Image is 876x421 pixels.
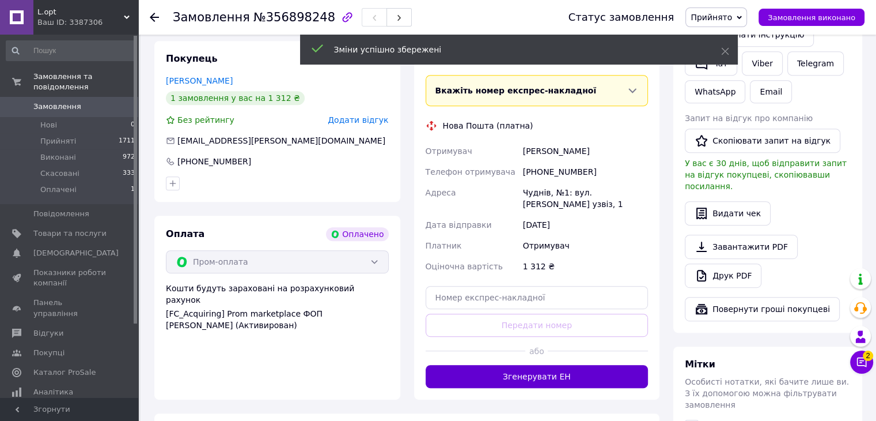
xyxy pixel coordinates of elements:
span: Повідомлення [33,209,89,219]
div: [PERSON_NAME] [521,141,650,161]
span: Вкажіть номер експрес-накладної [435,86,597,95]
span: Замовлення та повідомлення [33,72,138,92]
div: 1 312 ₴ [521,256,650,277]
span: Каталог ProSale [33,367,96,378]
div: [FC_Acquiring] Prom marketplace ФОП [PERSON_NAME] (Активирован) [166,308,389,331]
div: Повернутися назад [150,12,159,23]
div: Чуднів, №1: вул. [PERSON_NAME] узвіз, 1 [521,182,650,215]
div: 1 замовлення у вас на 1 312 ₴ [166,91,305,105]
button: Чат з покупцем2 [850,351,873,374]
div: Нова Пошта (платна) [440,120,536,131]
span: Прийняті [40,136,76,146]
span: Без рейтингу [177,115,234,125]
span: 0 [131,120,135,130]
a: [PERSON_NAME] [166,76,233,85]
span: [EMAIL_ADDRESS][PERSON_NAME][DOMAIN_NAME] [177,136,385,145]
span: Нові [40,120,57,130]
span: 972 [123,152,135,163]
a: Telegram [787,51,844,76]
span: Скасовані [40,168,79,179]
span: Покупець [166,53,218,64]
div: [DATE] [521,215,650,235]
span: Мітки [685,359,715,370]
span: 333 [123,168,135,179]
div: [PHONE_NUMBER] [521,161,650,182]
button: Згенерувати ЕН [426,365,649,388]
a: Завантажити PDF [685,235,798,259]
span: Додати відгук [328,115,388,125]
button: Видати чек [685,201,771,225]
span: [DEMOGRAPHIC_DATA] [33,248,119,258]
span: Оплата [166,228,204,239]
button: Надіслати інструкцію [685,22,814,47]
span: Замовлення [173,10,250,24]
span: №356898248 [253,10,335,24]
button: Повернути гроші покупцеві [685,297,840,321]
div: Ваш ID: 3387306 [37,17,138,28]
span: Оплачені [40,185,77,195]
span: Дата відправки [426,220,492,230]
span: Панель управління [33,298,107,318]
span: або [525,345,548,357]
span: Оціночна вартість [426,262,503,271]
span: Виконані [40,152,76,163]
span: Адреса [426,188,456,197]
div: Отримувач [521,235,650,256]
span: Покупці [33,348,65,358]
span: Товари та послуги [33,228,107,239]
span: Телефон отримувача [426,167,515,176]
div: Кошти будуть зараховані на розрахунковий рахунок [166,283,389,331]
span: Отримувач [426,146,472,156]
span: Замовлення виконано [768,13,855,22]
span: Показники роботи компанії [33,268,107,288]
span: L.opt [37,7,124,17]
span: У вас є 30 днів, щоб відправити запит на відгук покупцеві, скопіювавши посилання. [685,159,847,191]
span: Аналітика [33,387,73,397]
div: Зміни успішно збережені [334,44,692,55]
span: Запит на відгук про компанію [685,114,813,123]
input: Номер експрес-накладної [426,286,649,309]
button: Скопіювати запит на відгук [685,129,840,153]
button: Email [750,80,792,103]
div: [PHONE_NUMBER] [176,156,252,167]
a: WhatsApp [685,80,745,103]
a: Viber [742,51,782,76]
span: Прийнято [691,13,732,22]
span: Особисті нотатки, які бачите лише ви. З їх допомогою можна фільтрувати замовлення [685,377,849,409]
div: Статус замовлення [568,12,674,23]
span: 1711 [119,136,135,146]
input: Пошук [6,40,136,61]
span: 1 [131,185,135,195]
a: Друк PDF [685,264,761,288]
span: Відгуки [33,328,63,339]
span: 2 [863,349,873,360]
div: Оплачено [326,227,388,241]
button: Замовлення виконано [759,9,864,26]
span: Замовлення [33,102,81,112]
span: Платник [426,241,462,250]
